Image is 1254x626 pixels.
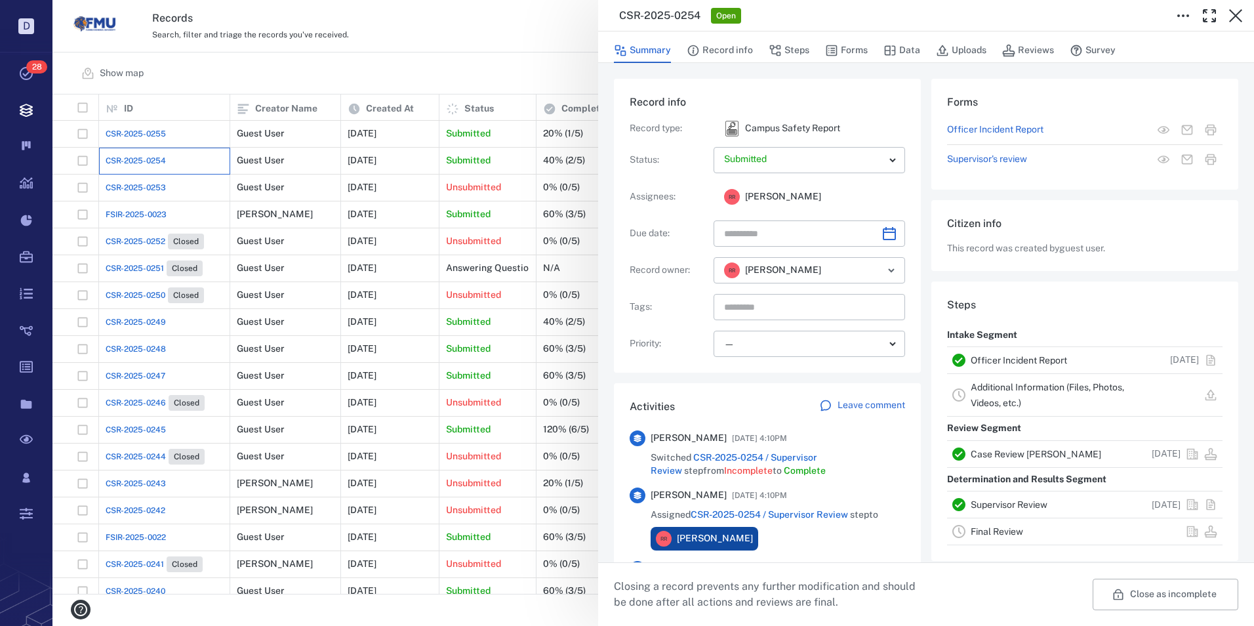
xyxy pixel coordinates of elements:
[1152,148,1175,171] button: View form in the step
[947,297,1223,313] h6: Steps
[1152,448,1181,461] p: [DATE]
[1093,579,1238,610] button: Close as incomplete
[883,38,920,63] button: Data
[630,154,708,167] p: Status :
[732,488,787,503] span: [DATE] 4:10PM
[947,242,1223,255] p: This record was created by guest user .
[630,301,708,314] p: Tags :
[947,468,1106,491] p: Determination and Results Segment
[947,123,1043,136] a: Officer Incident Report
[745,264,821,277] span: [PERSON_NAME]
[630,190,708,203] p: Assignees :
[825,38,868,63] button: Forms
[936,38,986,63] button: Uploads
[1152,118,1175,142] button: View form in the step
[1152,499,1181,512] p: [DATE]
[947,153,1027,166] a: Supervisor's review
[724,262,740,278] div: R R
[630,227,708,240] p: Due date :
[876,220,902,247] button: Choose date
[971,449,1101,459] a: Case Review [PERSON_NAME]
[677,532,753,545] span: [PERSON_NAME]
[614,79,921,383] div: Record infoRecord type:icon Campus Safety ReportCampus Safety ReportStatus:Assignees:RR[PERSON_NA...
[1170,354,1199,367] p: [DATE]
[971,526,1023,537] a: Final Review
[26,60,47,73] span: 28
[630,264,708,277] p: Record owner :
[724,121,740,136] div: Campus Safety Report
[931,200,1238,282] div: Citizen infoThis record was created byguest user.
[630,399,675,415] h6: Activities
[691,509,848,520] a: CSR-2025-0254 / Supervisor Review
[971,382,1124,408] a: Additional Information (Files, Photos, Videos, etc.)
[947,417,1021,440] p: Review Segment
[1002,38,1054,63] button: Reviews
[651,509,878,522] span: Assigned step to
[971,355,1067,365] a: Officer Incident Report
[30,9,56,21] span: Help
[769,38,809,63] button: Steps
[1170,3,1196,29] button: Toggle to Edit Boxes
[1175,148,1199,171] button: Mail form
[931,79,1238,200] div: FormsOfficer Incident ReportView form in the stepMail formPrint formSupervisor's reviewView form ...
[732,430,787,446] span: [DATE] 4:10PM
[882,261,900,280] button: Open
[630,337,708,350] p: Priority :
[724,189,740,205] div: R R
[651,432,727,445] span: [PERSON_NAME]
[714,10,738,22] span: Open
[619,8,700,24] h3: CSR-2025-0254
[1199,118,1223,142] button: Print form
[784,465,826,476] span: Complete
[1196,3,1223,29] button: Toggle Fullscreen
[1175,118,1199,142] button: Mail form
[614,579,926,610] p: Closing a record prevents any further modification and should be done after all actions and revie...
[947,94,1223,110] h6: Forms
[732,561,787,577] span: [DATE] 4:10PM
[656,531,672,547] div: R R
[947,323,1017,347] p: Intake Segment
[651,452,817,476] a: CSR-2025-0254 / Supervisor Review
[819,399,905,415] a: Leave comment
[838,399,905,412] p: Leave comment
[651,489,727,502] span: [PERSON_NAME]
[651,451,905,477] span: Switched step from to
[1223,3,1249,29] button: Close
[630,122,708,135] p: Record type :
[687,38,753,63] button: Record info
[1199,148,1223,171] button: Print form
[724,121,740,136] img: icon Campus Safety Report
[724,465,773,476] span: Incomplete
[724,337,884,352] div: —
[614,38,671,63] button: Summary
[931,282,1238,572] div: StepsIntake SegmentOfficer Incident Report[DATE]Additional Information (Files, Photos, Videos, et...
[1070,38,1116,63] button: Survey
[947,216,1223,232] h6: Citizen info
[745,190,821,203] span: [PERSON_NAME]
[18,18,34,34] p: D
[745,122,840,135] p: Campus Safety Report
[971,499,1047,510] a: Supervisor Review
[630,94,905,110] h6: Record info
[724,153,884,166] p: Submitted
